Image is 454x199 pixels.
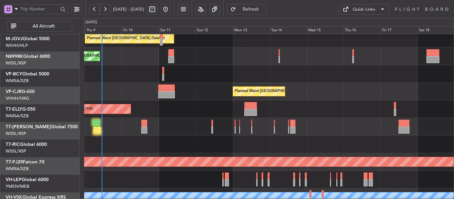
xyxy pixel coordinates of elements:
span: M-JGVJ [6,37,23,41]
a: VP-CJRG-650 [6,89,35,94]
a: VHHH/HKG [6,95,29,101]
div: [DATE] [86,20,97,25]
a: YMEN/MEB [6,183,29,189]
span: [DATE] - [DATE] [113,6,144,12]
div: Planned Maint [GEOGRAPHIC_DATA] (Seletar) [50,51,128,61]
div: Sun 12 [196,26,233,34]
a: N8998KGlobal 6000 [6,54,50,59]
div: Tue 14 [270,26,307,34]
a: T7-[PERSON_NAME]Global 7500 [6,125,78,129]
a: VP-BCYGlobal 5000 [6,72,49,76]
div: Sat 11 [159,26,196,34]
a: T7-ELLYG-550 [6,107,35,112]
span: T7-RIC [6,142,20,147]
a: WMSA/SZB [6,166,29,172]
a: WSSL/XSP [6,60,26,66]
span: Refresh [237,7,265,12]
a: T7-PJ29Falcon 7X [6,160,45,164]
div: Planned Maint [GEOGRAPHIC_DATA] ([GEOGRAPHIC_DATA] Intl) [235,86,346,96]
a: WSSL/XSP [6,131,26,137]
input: Trip Number [21,4,58,14]
button: Refresh [227,4,267,15]
span: T7-[PERSON_NAME] [6,125,51,129]
span: T7-PJ29 [6,160,23,164]
div: Wed 15 [307,26,344,34]
a: T7-RICGlobal 6000 [6,142,47,147]
span: All Aircraft [18,24,70,29]
a: WMSA/SZB [6,113,29,119]
div: Mon 13 [233,26,270,34]
div: Planned Maint [GEOGRAPHIC_DATA] (Seletar) [87,34,165,44]
div: Thu 9 [85,26,122,34]
a: WIHH/HLP [6,43,28,49]
a: M-JGVJGlobal 5000 [6,37,50,41]
div: Fri 10 [122,26,159,34]
button: All Aircraft [7,21,72,32]
div: Fri 17 [381,26,418,34]
div: Quick Links [353,6,375,13]
a: WMSA/SZB [6,78,29,84]
span: VH-LEP [6,177,22,182]
button: Quick Links [339,4,389,15]
span: N8998K [6,54,23,59]
a: WSSL/XSP [6,148,26,154]
span: VP-BCY [6,72,22,76]
span: VP-CJR [6,89,22,94]
span: T7-ELLY [6,107,22,112]
div: Thu 16 [344,26,381,34]
a: VH-LEPGlobal 6000 [6,177,49,182]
